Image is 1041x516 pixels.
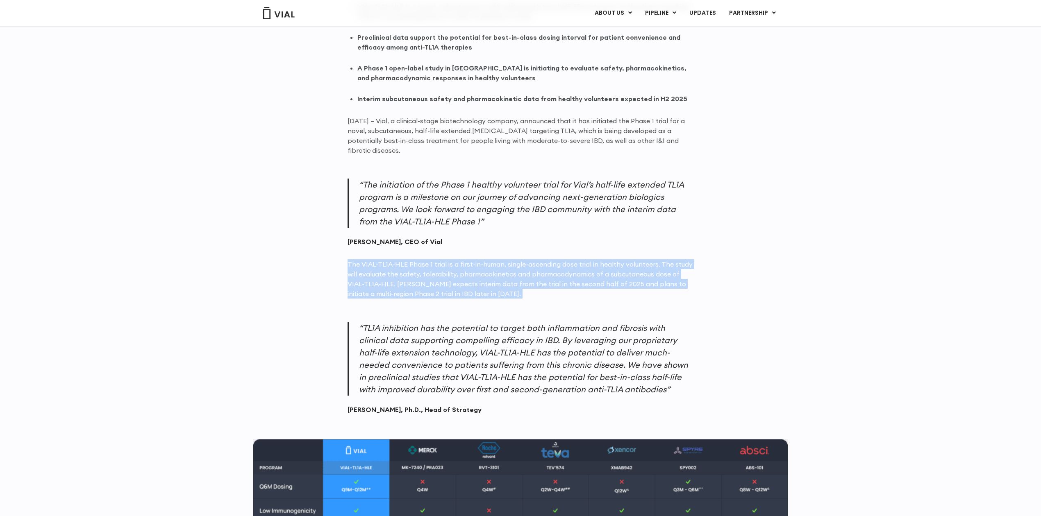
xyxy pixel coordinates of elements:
a: PIPELINEMenu Toggle [639,6,682,20]
img: Vial Logo [262,7,295,19]
a: UPDATES [683,6,722,20]
strong: Preclinical data support the potential for best-in-class dosing interval for patient convenience ... [357,33,680,51]
strong: Interim subcutaneous safety and pharmacokinetic data from healthy volunteers expected in H2 2025 [357,95,687,103]
a: ABOUT USMenu Toggle [588,6,638,20]
cite: [PERSON_NAME], Ph.D., Head of Strategy [348,405,693,414]
p: “The initiation of the Phase 1 healthy volunteer trial for Vial’s half-life extended TL1A program... [348,179,693,228]
a: PARTNERSHIPMenu Toggle [723,6,782,20]
p: The VIAL-TL1A-HLE Phase 1 trial is a first-in-human, single-ascending dose trial in healthy volun... [348,259,693,299]
p: “TL1A inhibition has the potential to target both inflammation and fibrosis with clinical data su... [348,322,693,396]
cite: [PERSON_NAME], CEO of Vial [348,238,693,247]
p: [DATE] – Vial, a clinical-stage biotechnology company, announced that it has initiated the Phase ... [348,116,693,155]
strong: A Phase 1 open-label study in [GEOGRAPHIC_DATA] is initiating to evaluate safety, pharmacokinetic... [357,64,686,82]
